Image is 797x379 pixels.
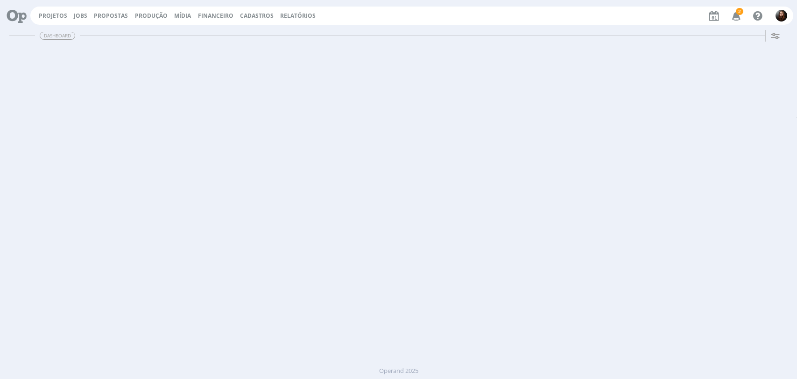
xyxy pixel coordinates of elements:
[198,12,233,20] a: Financeiro
[736,8,743,15] span: 2
[39,12,67,20] a: Projetos
[277,12,318,20] button: Relatórios
[726,7,745,24] button: 2
[174,12,191,20] a: Mídia
[171,12,194,20] button: Mídia
[74,12,87,20] a: Jobs
[36,12,70,20] button: Projetos
[40,32,75,40] span: Dashboard
[91,12,131,20] button: Propostas
[94,12,128,20] span: Propostas
[195,12,236,20] button: Financeiro
[237,12,276,20] button: Cadastros
[775,7,788,24] button: E
[240,12,274,20] span: Cadastros
[132,12,170,20] button: Produção
[135,12,168,20] a: Produção
[280,12,316,20] a: Relatórios
[71,12,90,20] button: Jobs
[776,10,787,21] img: E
